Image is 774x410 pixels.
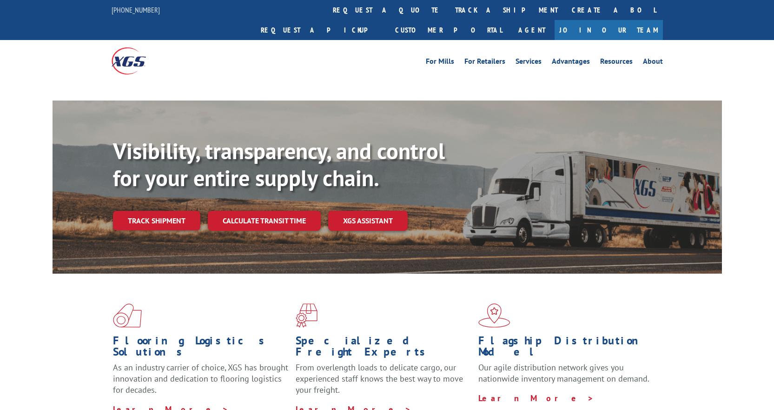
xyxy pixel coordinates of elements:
p: From overlength loads to delicate cargo, our experienced staff knows the best way to move your fr... [296,362,471,403]
a: Agent [509,20,555,40]
img: xgs-icon-focused-on-flooring-red [296,303,318,328]
b: Visibility, transparency, and control for your entire supply chain. [113,136,445,192]
a: Services [516,58,542,68]
a: XGS ASSISTANT [328,211,408,231]
a: Learn More > [478,393,594,403]
h1: Specialized Freight Experts [296,335,471,362]
a: About [643,58,663,68]
a: For Retailers [464,58,505,68]
a: [PHONE_NUMBER] [112,5,160,14]
img: xgs-icon-flagship-distribution-model-red [478,303,510,328]
a: Calculate transit time [208,211,321,231]
a: Request a pickup [254,20,388,40]
a: Track shipment [113,211,200,230]
img: xgs-icon-total-supply-chain-intelligence-red [113,303,142,328]
span: Our agile distribution network gives you nationwide inventory management on demand. [478,362,649,384]
h1: Flooring Logistics Solutions [113,335,289,362]
span: As an industry carrier of choice, XGS has brought innovation and dedication to flooring logistics... [113,362,288,395]
a: Join Our Team [555,20,663,40]
a: Resources [600,58,633,68]
h1: Flagship Distribution Model [478,335,654,362]
a: Advantages [552,58,590,68]
a: For Mills [426,58,454,68]
a: Customer Portal [388,20,509,40]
